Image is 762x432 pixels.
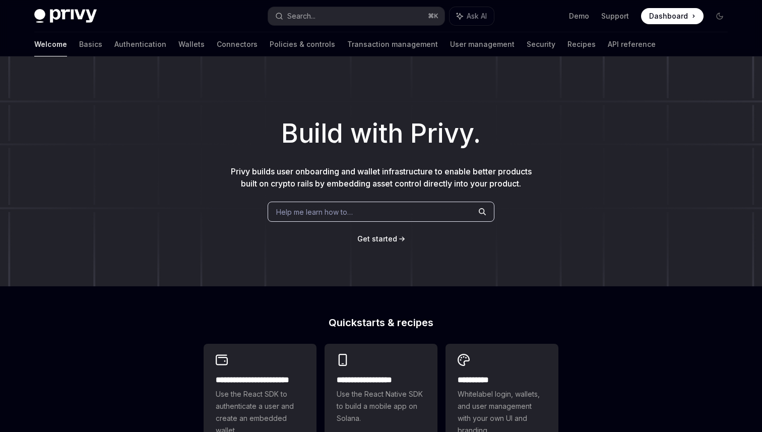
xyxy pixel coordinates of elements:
[649,11,688,21] span: Dashboard
[567,32,596,56] a: Recipes
[231,166,532,189] span: Privy builds user onboarding and wallet infrastructure to enable better products built on crypto ...
[276,207,353,217] span: Help me learn how to…
[337,388,425,424] span: Use the React Native SDK to build a mobile app on Solana.
[16,114,746,153] h1: Build with Privy.
[178,32,205,56] a: Wallets
[114,32,166,56] a: Authentication
[467,11,487,21] span: Ask AI
[357,234,397,243] span: Get started
[270,32,335,56] a: Policies & controls
[450,7,494,25] button: Ask AI
[79,32,102,56] a: Basics
[217,32,258,56] a: Connectors
[34,9,97,23] img: dark logo
[641,8,704,24] a: Dashboard
[268,7,444,25] button: Search...⌘K
[601,11,629,21] a: Support
[450,32,515,56] a: User management
[569,11,589,21] a: Demo
[357,234,397,244] a: Get started
[347,32,438,56] a: Transaction management
[608,32,656,56] a: API reference
[712,8,728,24] button: Toggle dark mode
[428,12,438,20] span: ⌘ K
[527,32,555,56] a: Security
[204,318,558,328] h2: Quickstarts & recipes
[34,32,67,56] a: Welcome
[287,10,315,22] div: Search...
